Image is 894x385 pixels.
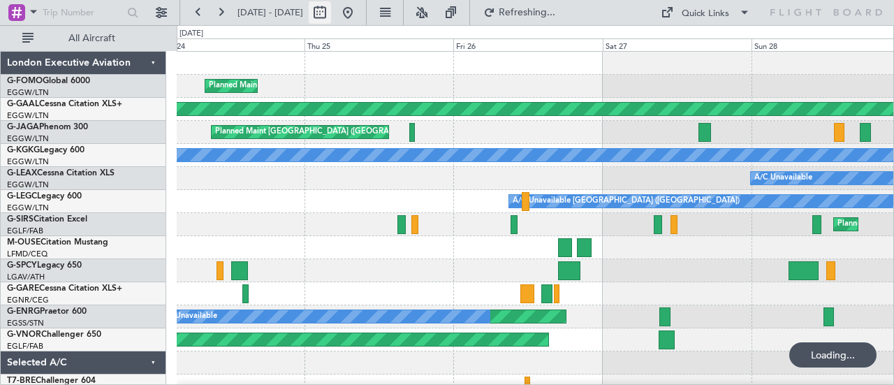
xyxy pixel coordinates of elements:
[159,306,217,327] div: A/C Unavailable
[789,342,877,368] div: Loading...
[237,6,303,19] span: [DATE] - [DATE]
[498,8,557,17] span: Refreshing...
[7,77,43,85] span: G-FOMO
[603,38,752,51] div: Sat 27
[7,100,39,108] span: G-GAAL
[7,110,49,121] a: EGGW/LTN
[682,7,729,21] div: Quick Links
[7,192,82,201] a: G-LEGCLegacy 600
[7,146,40,154] span: G-KGKG
[477,1,561,24] button: Refreshing...
[215,122,435,143] div: Planned Maint [GEOGRAPHIC_DATA] ([GEOGRAPHIC_DATA])
[453,38,602,51] div: Fri 26
[7,169,37,177] span: G-LEAX
[7,123,88,131] a: G-JAGAPhenom 300
[7,215,87,224] a: G-SIRSCitation Excel
[7,377,96,385] a: T7-BREChallenger 604
[7,238,41,247] span: M-OUSE
[7,295,49,305] a: EGNR/CEG
[7,180,49,190] a: EGGW/LTN
[7,307,87,316] a: G-ENRGPraetor 600
[305,38,453,51] div: Thu 25
[7,330,101,339] a: G-VNORChallenger 650
[7,203,49,213] a: EGGW/LTN
[7,341,43,351] a: EGLF/FAB
[7,377,36,385] span: T7-BRE
[15,27,152,50] button: All Aircraft
[7,238,108,247] a: M-OUSECitation Mustang
[209,75,429,96] div: Planned Maint [GEOGRAPHIC_DATA] ([GEOGRAPHIC_DATA])
[654,1,757,24] button: Quick Links
[7,77,90,85] a: G-FOMOGlobal 6000
[7,123,39,131] span: G-JAGA
[36,34,147,43] span: All Aircraft
[43,2,123,23] input: Trip Number
[7,226,43,236] a: EGLF/FAB
[7,215,34,224] span: G-SIRS
[754,168,812,189] div: A/C Unavailable
[7,169,115,177] a: G-LEAXCessna Citation XLS
[7,100,122,108] a: G-GAALCessna Citation XLS+
[7,330,41,339] span: G-VNOR
[7,157,49,167] a: EGGW/LTN
[7,261,37,270] span: G-SPCY
[7,261,82,270] a: G-SPCYLegacy 650
[7,284,39,293] span: G-GARE
[7,249,47,259] a: LFMD/CEQ
[156,38,305,51] div: Wed 24
[7,318,44,328] a: EGSS/STN
[7,284,122,293] a: G-GARECessna Citation XLS+
[179,28,203,40] div: [DATE]
[7,87,49,98] a: EGGW/LTN
[7,307,40,316] span: G-ENRG
[7,146,85,154] a: G-KGKGLegacy 600
[513,191,740,212] div: A/C Unavailable [GEOGRAPHIC_DATA] ([GEOGRAPHIC_DATA])
[7,133,49,144] a: EGGW/LTN
[7,272,45,282] a: LGAV/ATH
[7,192,37,201] span: G-LEGC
